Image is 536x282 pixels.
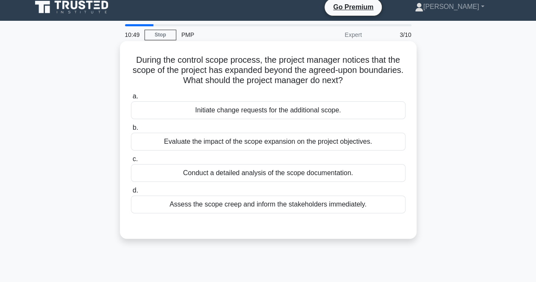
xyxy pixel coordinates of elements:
div: 10:49 [120,26,144,43]
div: Expert [293,26,367,43]
span: a. [133,92,138,100]
span: c. [133,155,138,162]
a: Stop [144,30,176,40]
div: Conduct a detailed analysis of the scope documentation. [131,164,405,182]
div: Evaluate the impact of the scope expansion on the project objectives. [131,133,405,151]
span: b. [133,124,138,131]
div: PMP [176,26,293,43]
a: Go Premium [328,2,378,12]
h5: During the control scope process, the project manager notices that the scope of the project has e... [130,55,406,86]
span: d. [133,187,138,194]
div: 3/10 [367,26,417,43]
div: Assess the scope creep and inform the stakeholders immediately. [131,195,405,213]
div: Initiate change requests for the additional scope. [131,101,405,119]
